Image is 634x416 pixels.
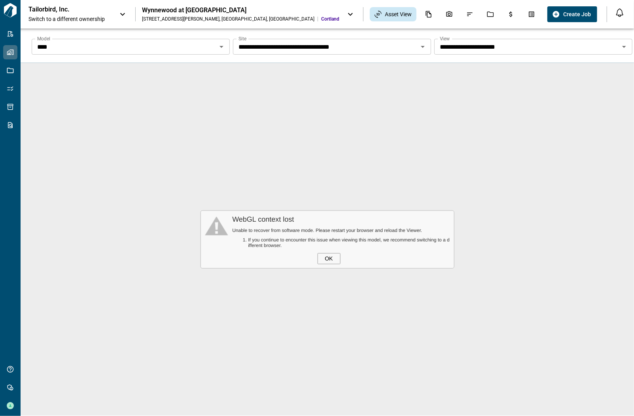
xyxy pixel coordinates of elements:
div: Photos [441,8,458,21]
p: Tailorbird, Inc. [28,6,100,13]
span: Cortland [321,16,339,22]
button: Open [216,41,227,52]
div: Documents [420,8,437,21]
div: OK [317,253,340,264]
label: Site [238,35,246,42]
li: If you continue to encounter this issue when viewing this model, we recommend switching to a diff... [248,237,450,248]
div: Jobs [482,8,499,21]
button: Open notification feed [613,6,626,19]
div: Asset View [370,7,416,21]
div: Takeoff Center [523,8,540,21]
span: Create Job [563,10,591,18]
span: Asset View [385,10,412,18]
div: Issues & Info [462,8,478,21]
div: Wynnewood at [GEOGRAPHIC_DATA] [142,6,339,14]
button: Create Job [547,6,597,22]
label: View [440,35,450,42]
div: WebGL context lost [232,215,450,224]
button: Open [417,41,428,52]
label: Model [37,35,50,42]
div: [STREET_ADDRESS][PERSON_NAME] , [GEOGRAPHIC_DATA] , [GEOGRAPHIC_DATA] [142,16,314,22]
button: Open [619,41,630,52]
div: Budgets [503,8,519,21]
div: Unable to recover from software mode. Please restart your browser and reload the Viewer. [232,228,450,233]
span: Switch to a different ownership [28,15,112,23]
